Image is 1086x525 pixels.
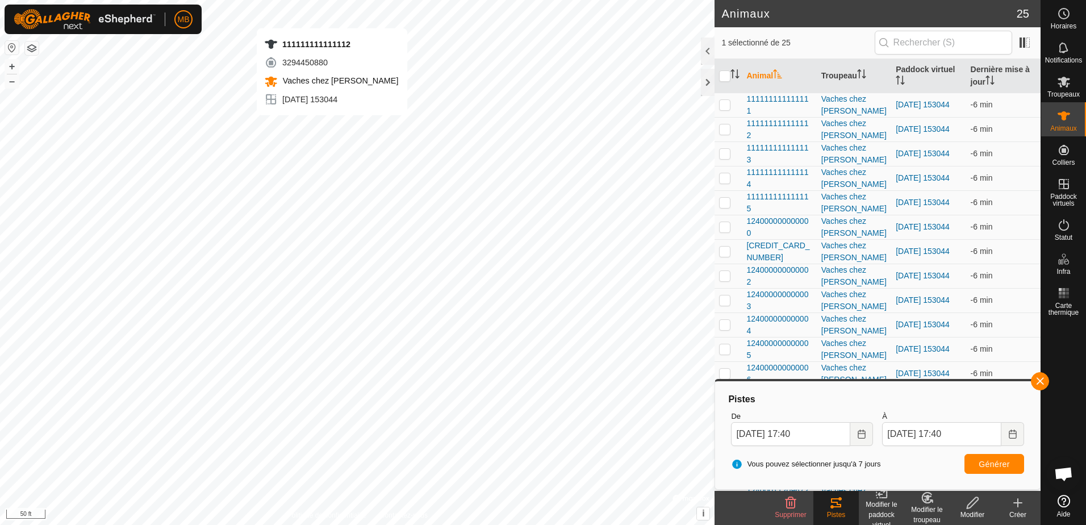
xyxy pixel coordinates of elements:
span: 7 oct. 2025, 17 h 33 [971,100,993,109]
a: [DATE] 153044 [896,271,950,280]
div: 111111111111112 [264,37,398,51]
div: Créer [995,510,1041,520]
span: 7 oct. 2025, 17 h 33 [971,198,993,207]
a: [DATE] 153044 [896,173,950,182]
span: Supprimer [775,511,806,519]
a: Politique de confidentialité [287,510,366,520]
span: 1 sélectionné de 25 [721,37,874,49]
span: 111111111111114 [746,166,812,190]
span: 7 oct. 2025, 17 h 33 [971,222,993,231]
div: Vaches chez [PERSON_NAME] [821,118,887,141]
span: Infra [1056,268,1070,275]
p-sorticon: Activer pour trier [857,71,866,80]
label: De [731,411,873,422]
span: Vaches chez [PERSON_NAME] [280,76,398,85]
span: 7 oct. 2025, 17 h 33 [971,124,993,134]
span: 7 oct. 2025, 17 h 33 [971,320,993,329]
span: Animaux [1050,125,1077,132]
div: Pistes [726,393,1029,406]
button: Réinitialiser la carte [5,41,19,55]
a: [DATE] 153044 [896,369,950,378]
span: 25 [1017,5,1029,22]
div: Pistes [813,510,859,520]
a: [DATE] 153044 [896,295,950,305]
span: 7 oct. 2025, 17 h 33 [971,247,993,256]
p-sorticon: Activer pour trier [730,71,740,80]
button: + [5,60,19,73]
button: – [5,74,19,88]
div: Vaches chez [PERSON_NAME] [821,215,887,239]
button: Choose Date [1001,422,1024,446]
div: Modifier [950,510,995,520]
div: Modifier le troupeau [904,505,950,525]
span: 7 oct. 2025, 17 h 33 [971,173,993,182]
th: Animal [742,59,816,93]
a: [DATE] 153044 [896,320,950,329]
p-sorticon: Activer pour trier [896,77,905,86]
span: Aide [1056,511,1070,518]
span: 124000000000005 [746,338,812,361]
a: [DATE] 153044 [896,344,950,353]
button: Générer [964,454,1024,474]
p-sorticon: Activer pour trier [773,71,782,80]
div: Vaches chez [PERSON_NAME] [821,191,887,215]
span: 7 oct. 2025, 17 h 33 [971,369,993,378]
span: MB [178,14,190,26]
span: 111111111111112 [746,118,812,141]
div: [DATE] 153044 [264,93,398,106]
span: 124000000000006 [746,362,812,386]
div: Vaches chez [PERSON_NAME] [821,338,887,361]
span: Vous pouvez sélectionner jusqu'à 7 jours [731,459,880,470]
span: Troupeaux [1047,91,1080,98]
span: 7 oct. 2025, 17 h 33 [971,271,993,280]
span: 7 oct. 2025, 17 h 33 [971,149,993,158]
div: Vaches chez [PERSON_NAME] [821,240,887,264]
h2: Animaux [721,7,1016,20]
input: Rechercher (S) [875,31,1012,55]
p-sorticon: Activer pour trier [985,77,995,86]
div: Vaches chez [PERSON_NAME] [821,289,887,312]
span: 124000000000004 [746,313,812,337]
a: [DATE] 153044 [896,222,950,231]
a: [DATE] 153044 [896,100,950,109]
span: 7 oct. 2025, 17 h 33 [971,295,993,305]
span: i [702,509,704,518]
span: Générer [979,460,1010,469]
button: i [697,507,709,520]
div: Vaches chez [PERSON_NAME] [821,142,887,166]
button: Couches de carte [25,41,39,55]
span: Colliers [1052,159,1075,166]
a: [DATE] 153044 [896,124,950,134]
span: Notifications [1045,57,1082,64]
span: 7 oct. 2025, 17 h 33 [971,344,993,353]
div: Vaches chez [PERSON_NAME] [821,362,887,386]
div: Vaches chez [PERSON_NAME] [821,313,887,337]
span: 111111111111115 [746,191,812,215]
div: 3294450880 [264,56,398,69]
button: Choose Date [850,422,873,446]
span: Paddock virtuels [1044,193,1083,207]
label: À [882,411,1024,422]
span: 124000000000000 [746,215,812,239]
div: Ouvrir le chat [1047,457,1081,491]
div: Vaches chez [PERSON_NAME] [821,93,887,117]
img: Logo Gallagher [14,9,156,30]
span: Statut [1055,234,1072,241]
span: Horaires [1051,23,1076,30]
th: Paddock virtuel [891,59,966,93]
div: Vaches chez [PERSON_NAME] [821,166,887,190]
span: 111111111111113 [746,142,812,166]
span: Carte thermique [1044,302,1083,316]
span: 124000000000002 [746,264,812,288]
a: [DATE] 153044 [896,247,950,256]
span: 124000000000003 [746,289,812,312]
th: Dernière mise à jour [966,59,1041,93]
a: Contactez-nous [380,510,428,520]
a: [DATE] 153044 [896,149,950,158]
span: [CREDIT_CARD_NUMBER] [746,240,812,264]
div: Vaches chez [PERSON_NAME] [821,264,887,288]
th: Troupeau [817,59,891,93]
a: [DATE] 153044 [896,198,950,207]
a: Aide [1041,490,1086,522]
span: 111111111111111 [746,93,812,117]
